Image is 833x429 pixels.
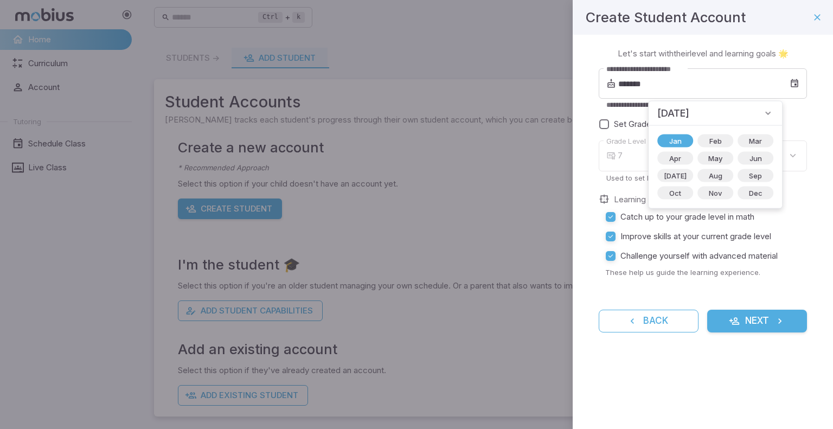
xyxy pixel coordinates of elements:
div: Feb [697,135,733,148]
span: Improve skills at your current grade level [620,230,771,242]
p: Used to set lesson and tournament levels. [606,173,799,183]
button: Back [599,310,699,332]
span: Nov [702,188,728,199]
span: Aug [702,170,729,181]
span: Dec [742,188,769,199]
label: Learning Goals for Your Child [614,194,722,206]
span: Challenge yourself with advanced material [620,250,778,262]
span: [DATE] [657,106,689,121]
div: Nov [697,187,733,200]
h4: Create Student Account [586,7,746,28]
div: 7 [618,140,807,171]
span: Jan [663,136,688,146]
div: May [697,152,733,165]
div: [DATE] [657,169,693,182]
span: Jun [743,153,768,164]
span: Mar [742,136,768,146]
div: Jun [738,152,773,165]
span: Sep [742,170,768,181]
span: May [702,153,729,164]
div: Oct [657,187,693,200]
span: [DATE] [657,170,693,181]
div: Mar [738,135,773,148]
span: Feb [703,136,728,146]
span: Apr [663,153,688,164]
div: Aug [697,169,733,182]
span: Oct [663,188,688,199]
button: Next [707,310,807,332]
p: Let's start with their level and learning goals 🌟 [618,48,789,60]
div: Dec [738,187,773,200]
span: Set Grade Manually [614,118,686,130]
span: Catch up to your grade level in math [620,211,754,223]
div: Sep [738,169,773,182]
div: Jan [657,135,693,148]
div: Apr [657,152,693,165]
label: Grade Level [606,136,646,146]
p: These help us guide the learning experience. [605,267,807,277]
